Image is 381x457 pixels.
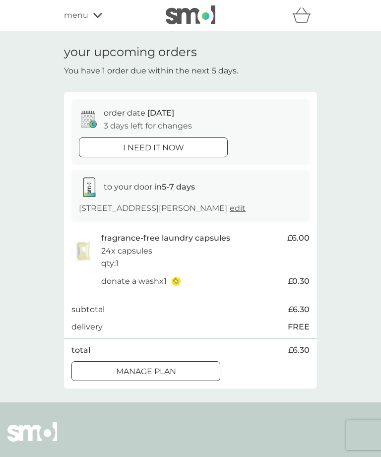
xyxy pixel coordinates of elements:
span: £6.00 [287,232,310,245]
p: You have 1 order due within the next 5 days. [64,65,238,77]
p: fragrance-free laundry capsules [101,232,230,245]
span: £6.30 [288,344,310,357]
p: Manage plan [116,365,176,378]
p: qty : 1 [101,257,119,270]
strong: 5-7 days [162,182,195,192]
p: [STREET_ADDRESS][PERSON_NAME] [79,202,246,215]
p: donate a wash x 1 [101,275,167,288]
p: 3 days left for changes [104,120,192,132]
button: Manage plan [71,361,220,381]
p: 24x capsules [101,245,152,258]
p: delivery [71,321,103,333]
img: smol [166,5,215,24]
h1: your upcoming orders [64,45,197,60]
span: [DATE] [147,108,174,118]
span: £6.30 [288,303,310,316]
div: basket [292,5,317,25]
span: £0.30 [288,275,310,288]
p: i need it now [123,141,184,154]
p: FREE [288,321,310,333]
span: to your door in [104,182,195,192]
p: total [71,344,90,357]
p: order date [104,107,174,120]
img: smol [7,422,57,456]
button: i need it now [79,137,228,157]
a: edit [230,203,246,213]
p: subtotal [71,303,105,316]
span: menu [64,9,88,22]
